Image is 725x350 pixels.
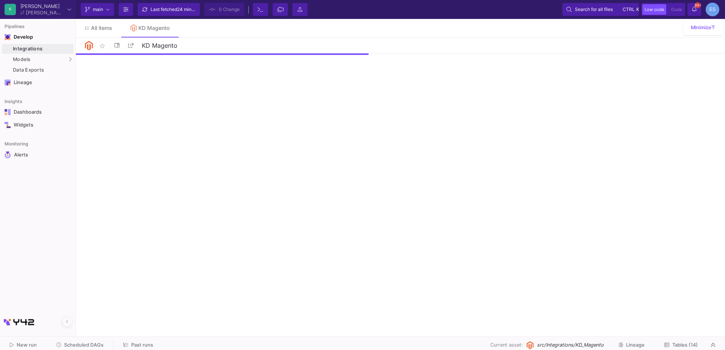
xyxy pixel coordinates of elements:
a: Navigation iconLineage [2,77,74,89]
button: main [81,3,114,16]
div: ES [706,3,719,16]
div: K [5,4,16,15]
a: Navigation iconWidgets [2,119,74,131]
button: Last fetched24 minutes ago [138,3,200,16]
span: Current asset: [490,341,523,348]
img: Navigation icon [5,152,11,158]
button: Code [669,4,684,15]
button: Search for all filesctrlk [562,3,639,16]
a: Integrations [2,44,74,54]
button: ctrlk [620,5,635,14]
span: src/Integrations/KD_Magento [537,341,604,348]
span: main [93,4,103,15]
div: Data Exports [13,67,72,73]
div: KD Magento [138,25,169,31]
div: Lineage [14,80,63,86]
span: New run [17,342,37,348]
div: Widgets [14,122,63,128]
span: Lineage [626,342,645,348]
img: Navigation icon [5,80,11,86]
span: Code [671,7,682,12]
a: Navigation iconAlerts [2,148,74,161]
img: Magento via MySQL Amazon RDS [526,341,534,349]
img: Navigation icon [5,122,11,128]
img: Navigation icon [5,109,11,115]
span: Past runs [131,342,153,348]
span: Search for all files [575,4,613,15]
div: [PERSON_NAME] [20,4,64,9]
mat-expansion-panel-header: Navigation iconDevelop [2,31,74,43]
div: Last fetched [151,4,196,15]
span: Models [13,56,31,62]
button: 99+ [687,3,701,16]
span: Tables (14) [672,342,698,348]
span: 24 minutes ago [177,6,210,12]
img: Tab icon [130,24,137,32]
span: All items [91,25,112,31]
span: k [636,5,639,14]
a: Data Exports [2,65,74,75]
span: Scheduled DAGs [64,342,104,348]
button: ES [703,3,719,16]
div: Dashboards [14,109,63,115]
img: Navigation icon [5,34,11,40]
button: Low code [642,4,666,15]
span: Low code [645,7,664,12]
span: 99+ [695,2,701,8]
div: [PERSON_NAME] [26,10,64,15]
img: Logo [85,41,93,50]
div: Develop [14,34,25,40]
a: Navigation iconDashboards [2,106,74,118]
span: ctrl [623,5,635,14]
div: Alerts [14,152,63,158]
mat-icon: star_border [98,41,107,50]
div: Integrations [13,46,72,52]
